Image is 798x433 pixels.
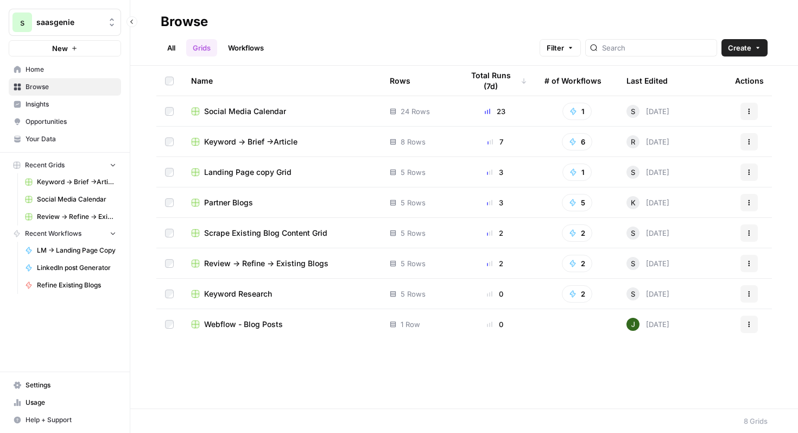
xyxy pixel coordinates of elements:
a: LM -> Landing Page Copy [20,242,121,259]
span: 5 Rows [401,197,426,208]
div: [DATE] [626,105,669,118]
span: Partner Blogs [204,197,253,208]
span: 24 Rows [401,106,430,117]
a: Social Media Calendar [191,106,372,117]
a: Browse [9,78,121,96]
span: S [631,106,635,117]
span: 5 Rows [401,288,426,299]
a: Home [9,61,121,78]
div: Total Runs (7d) [463,66,527,96]
a: Keyword Research [191,288,372,299]
div: 3 [463,167,527,178]
a: Scrape Existing Blog Content Grid [191,228,372,239]
div: 0 [463,288,527,299]
a: Review -> Refine -> Existing Blogs [191,258,372,269]
span: Create [728,42,751,53]
button: Filter [540,39,581,57]
div: 3 [463,197,527,208]
a: All [161,39,182,57]
a: Partner Blogs [191,197,372,208]
span: Recent Grids [25,160,65,170]
span: 5 Rows [401,228,426,239]
span: 1 Row [401,319,420,330]
span: LM -> Landing Page Copy [37,246,116,255]
button: Workspace: saasgenie [9,9,121,36]
a: Settings [9,376,121,394]
a: LinkedIn post Generator [20,259,121,277]
div: [DATE] [626,257,669,270]
button: Help + Support [9,411,121,429]
img: 5v0yozua856dyxnw4lpcp45mgmzh [626,318,639,331]
button: 1 [562,103,592,120]
div: [DATE] [626,135,669,148]
button: New [9,40,121,57]
button: 2 [562,255,592,272]
span: Insights [26,99,116,109]
button: 2 [562,224,592,242]
div: [DATE] [626,166,669,179]
span: 5 Rows [401,258,426,269]
span: s [20,16,24,29]
div: [DATE] [626,227,669,240]
span: R [631,136,635,147]
div: Actions [735,66,764,96]
div: 2 [463,228,527,239]
div: 7 [463,136,527,147]
span: New [52,43,68,54]
span: Recent Workflows [25,229,81,239]
a: Grids [186,39,217,57]
div: 0 [463,319,527,330]
span: Review -> Refine -> Existing Blogs [204,258,328,269]
span: Home [26,65,116,74]
a: Opportunities [9,113,121,130]
div: 23 [463,106,527,117]
span: Landing Page copy Grid [204,167,292,178]
span: Keyword -> Brief ->Article [204,136,297,147]
a: Keyword -> Brief ->Article [20,173,121,191]
div: [DATE] [626,287,669,300]
input: Search [602,42,712,53]
button: 1 [562,164,592,181]
span: S [631,228,635,239]
a: Your Data [9,130,121,148]
span: S [631,288,635,299]
a: Workflows [221,39,270,57]
div: 8 Grids [744,416,768,426]
a: Landing Page copy Grid [191,167,372,178]
span: Keyword -> Brief ->Article [37,177,116,187]
span: Webflow - Blog Posts [204,319,283,330]
div: Last Edited [626,66,668,96]
a: Webflow - Blog Posts [191,319,372,330]
span: LinkedIn post Generator [37,263,116,273]
a: Usage [9,394,121,411]
button: 5 [562,194,592,211]
button: Recent Grids [9,157,121,173]
button: 6 [562,133,592,150]
div: [DATE] [626,196,669,209]
div: Name [191,66,372,96]
div: # of Workflows [544,66,601,96]
div: 2 [463,258,527,269]
button: Recent Workflows [9,225,121,242]
a: Refine Existing Blogs [20,277,121,294]
span: K [631,197,636,208]
span: 8 Rows [401,136,426,147]
span: Usage [26,398,116,407]
span: Social Media Calendar [37,194,116,204]
a: Insights [9,96,121,113]
span: 5 Rows [401,167,426,178]
a: Review -> Refine -> Existing Blogs [20,208,121,225]
a: Social Media Calendar [20,191,121,208]
span: Browse [26,82,116,92]
div: Rows [390,66,410,96]
span: Settings [26,380,116,390]
span: Scrape Existing Blog Content Grid [204,228,327,239]
span: saasgenie [36,17,102,28]
a: Keyword -> Brief ->Article [191,136,372,147]
span: S [631,258,635,269]
span: Keyword Research [204,288,272,299]
span: Refine Existing Blogs [37,280,116,290]
button: Create [721,39,768,57]
div: [DATE] [626,318,669,331]
span: Review -> Refine -> Existing Blogs [37,212,116,222]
